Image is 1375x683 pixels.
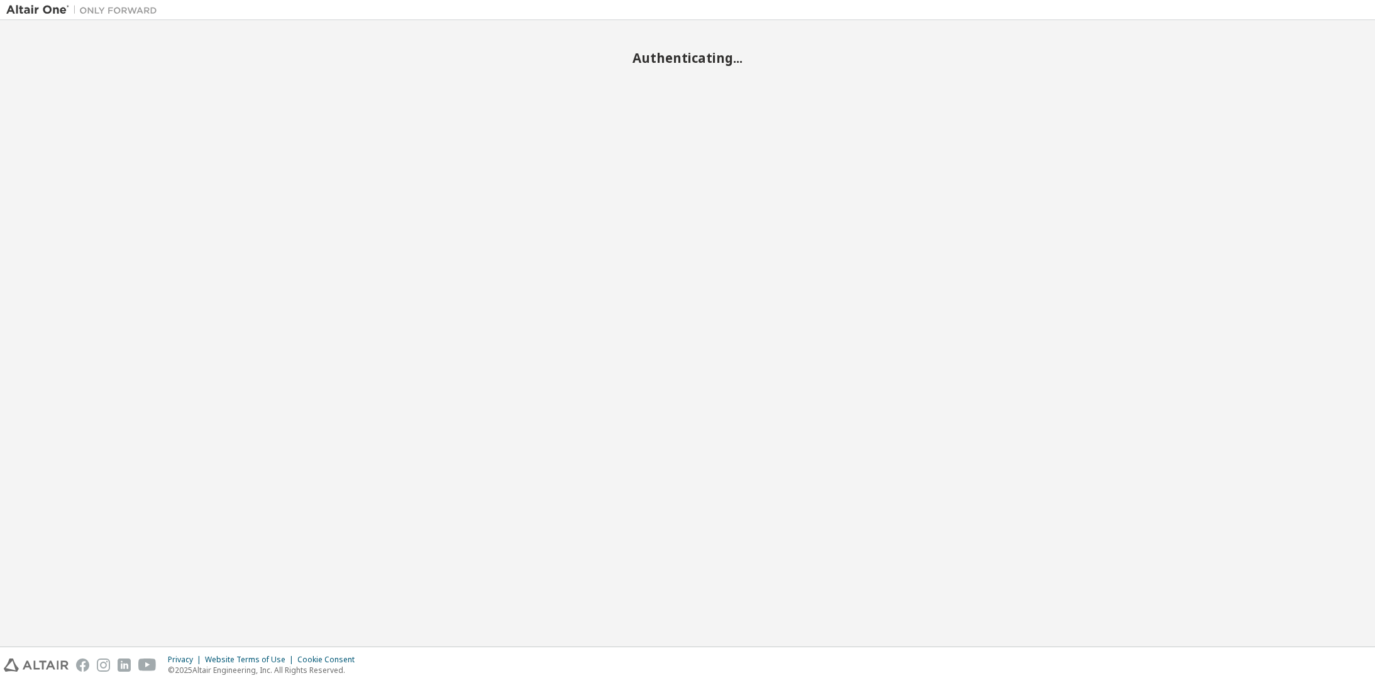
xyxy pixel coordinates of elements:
div: Website Terms of Use [205,655,297,665]
img: instagram.svg [97,658,110,672]
img: youtube.svg [138,658,157,672]
img: linkedin.svg [118,658,131,672]
h2: Authenticating... [6,50,1369,66]
img: Altair One [6,4,163,16]
div: Cookie Consent [297,655,362,665]
p: © 2025 Altair Engineering, Inc. All Rights Reserved. [168,665,362,675]
img: altair_logo.svg [4,658,69,672]
img: facebook.svg [76,658,89,672]
div: Privacy [168,655,205,665]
